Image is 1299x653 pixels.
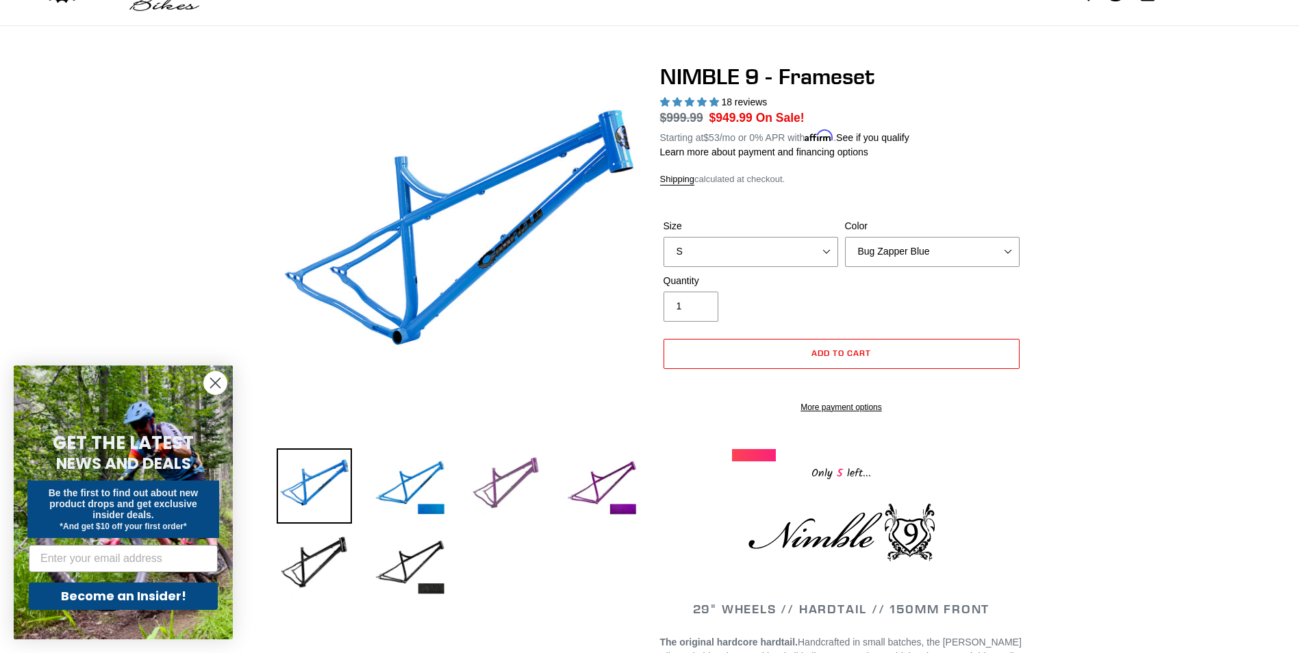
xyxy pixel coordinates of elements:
img: Load image into Gallery viewer, NIMBLE 9 - Frameset [373,528,448,603]
span: Be the first to find out about new product drops and get exclusive insider deals. [49,487,199,520]
s: $999.99 [660,111,703,125]
span: 5 [833,465,847,482]
h1: NIMBLE 9 - Frameset [660,64,1023,90]
span: $949.99 [709,111,753,125]
button: Close dialog [203,371,227,395]
a: Shipping [660,174,695,185]
span: On Sale! [756,109,805,127]
button: Add to cart [664,339,1020,369]
a: See if you qualify - Learn more about Affirm Financing (opens in modal) [836,132,909,143]
label: Size [664,219,838,233]
span: GET THE LATEST [53,431,194,455]
img: Load image into Gallery viewer, NIMBLE 9 - Frameset [277,448,352,524]
a: More payment options [664,401,1020,413]
p: Starting at /mo or 0% APR with . [660,127,909,145]
span: Add to cart [811,348,871,358]
input: Enter your email address [29,545,218,572]
a: Learn more about payment and financing options [660,146,868,157]
span: 18 reviews [721,97,767,107]
div: calculated at checkout. [660,172,1023,186]
button: Become an Insider! [29,582,218,610]
img: Load image into Gallery viewer, NIMBLE 9 - Frameset [277,528,352,603]
div: Only left... [732,461,951,483]
span: NEWS AND DEALS [56,452,191,474]
span: 4.89 stars [660,97,722,107]
img: Load image into Gallery viewer, NIMBLE 9 - Frameset [468,448,544,524]
label: Quantity [664,274,838,288]
strong: The original hardcore hardtail. [660,637,798,648]
label: Color [845,219,1020,233]
img: Load image into Gallery viewer, NIMBLE 9 - Frameset [564,448,640,524]
span: *And get $10 off your first order* [60,522,186,531]
img: Load image into Gallery viewer, NIMBLE 9 - Frameset [373,448,448,524]
span: 29" WHEELS // HARDTAIL // 150MM FRONT [693,601,990,617]
span: $53 [703,132,719,143]
span: Affirm [805,130,833,142]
